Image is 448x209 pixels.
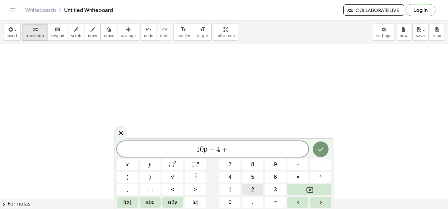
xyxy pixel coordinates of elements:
span: . [252,198,253,206]
a: Whiteboards [25,7,57,13]
button: insert [3,24,21,41]
button: 1 [219,184,241,195]
i: undo [146,26,152,33]
button: redoredo [157,24,172,41]
span: a [193,198,198,206]
button: 2 [242,184,263,195]
span: × [296,173,300,181]
button: Fraction [185,172,206,183]
button: format_sizesmaller [173,24,194,41]
i: format_size [200,26,206,33]
button: Squared [162,159,183,170]
sup: n [197,160,199,165]
span: larger [197,34,208,38]
span: erase [104,34,114,38]
button: Divide [310,172,331,183]
span: settings [376,34,391,38]
button: Less than [162,184,183,195]
span: x [126,160,129,169]
button: Left arrow [287,197,308,208]
span: > [194,185,197,194]
span: load [433,34,441,38]
span: = [274,198,277,206]
span: draw [88,34,97,38]
button: format_sizelarger [194,24,212,41]
button: 4 [219,172,241,183]
button: Toggle navigation [8,5,18,15]
span: Collaborate Live [349,7,399,13]
span: 1 [229,185,232,194]
span: arrange [121,34,136,38]
button: draw [85,24,101,41]
button: Placeholder [140,184,161,195]
span: < [171,185,174,194]
span: 7 [229,160,232,169]
span: + [296,160,300,169]
span: transform [25,34,44,38]
span: ( [126,173,128,181]
span: redo [160,34,169,38]
button: save [412,24,429,41]
button: arrange [118,24,139,41]
span: √ [171,173,174,181]
button: erase [100,24,118,41]
button: Square root [162,172,183,183]
span: 1 [196,146,200,153]
span: insert [7,34,17,38]
button: scrub [68,24,85,41]
i: format_size [180,26,186,33]
span: 0 [229,198,232,206]
button: Alphabet [140,197,161,208]
button: 7 [219,159,241,170]
span: 4 [229,173,232,181]
span: abc [146,198,155,206]
button: Greater than [185,184,206,195]
span: 3 [274,185,277,194]
button: 6 [265,172,286,183]
button: ( [117,172,138,183]
button: 0 [219,197,241,208]
button: Greek alphabet [162,197,183,208]
button: x [117,159,138,170]
button: . [242,197,263,208]
span: y [149,160,151,169]
button: Log in [406,4,435,16]
span: 4 [216,146,220,153]
button: 8 [242,159,263,170]
span: 9 [274,160,277,169]
button: 5 [242,172,263,183]
span: 6 [274,173,277,181]
span: + [220,146,229,153]
span: , [127,185,128,194]
span: scrub [71,34,81,38]
sup: 2 [174,160,177,165]
button: Done [313,141,329,157]
span: αβγ [168,198,177,206]
span: ÷ [319,173,322,181]
button: new [396,24,411,41]
button: Collaborate Live [343,4,404,16]
span: 5 [251,173,254,181]
button: 3 [265,184,286,195]
span: ⬚ [191,161,197,168]
button: Absolute value [185,197,206,208]
button: fullscreen [213,24,238,41]
span: smaller [177,34,191,38]
button: Times [287,172,308,183]
button: 9 [265,159,286,170]
span: ) [149,173,151,181]
span: 2 [251,185,254,194]
button: keyboardkeypad [47,24,68,41]
span: ⬚ [147,185,153,194]
span: f(x) [123,198,131,206]
i: redo [161,26,167,33]
span: new [400,34,407,38]
button: Plus [287,159,308,170]
button: Functions [117,197,138,208]
span: keypad [51,34,64,38]
button: Superscript [185,159,206,170]
span: ⬚ [169,161,174,168]
button: , [117,184,138,195]
span: 0 [200,146,204,153]
button: ) [140,172,161,183]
